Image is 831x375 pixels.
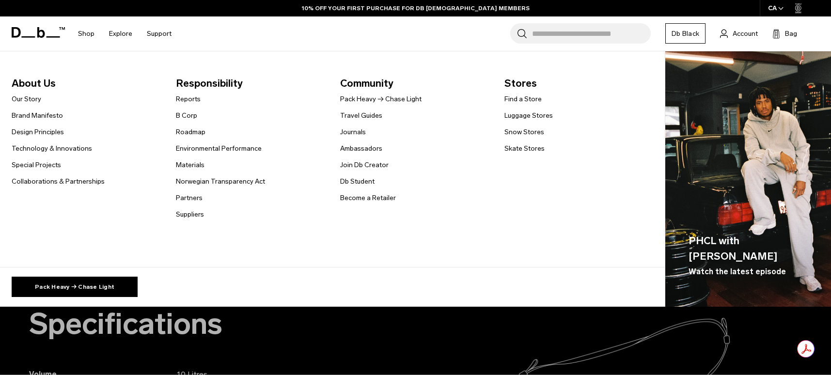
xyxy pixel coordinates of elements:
a: Collaborations & Partnerships [12,176,105,187]
a: Travel Guides [340,110,382,121]
a: Journals [340,127,366,137]
span: Watch the latest episode [689,266,786,278]
a: Account [720,28,758,39]
a: Shop [78,16,94,51]
a: Skate Stores [504,143,545,154]
a: Technology & Innovations [12,143,92,154]
a: Design Principles [12,127,64,137]
span: PHCL with [PERSON_NAME] [689,233,808,264]
a: Brand Manifesto [12,110,63,121]
a: Suppliers [176,209,204,219]
a: Support [147,16,172,51]
a: 10% OFF YOUR FIRST PURCHASE FOR DB [DEMOGRAPHIC_DATA] MEMBERS [302,4,530,13]
a: Environmental Performance [176,143,262,154]
a: Partners [176,193,203,203]
a: Snow Stores [504,127,544,137]
span: Community [340,76,489,91]
span: Account [733,29,758,39]
a: Pack Heavy → Chase Light [12,277,138,297]
a: Materials [176,160,204,170]
a: PHCL with [PERSON_NAME] Watch the latest episode Db [665,51,831,307]
a: Our Story [12,94,41,104]
span: About Us [12,76,160,91]
img: Db [665,51,831,307]
span: Bag [785,29,797,39]
a: B Corp [176,110,197,121]
a: Norwegian Transparency Act [176,176,265,187]
a: Become a Retailer [340,193,396,203]
button: Bag [772,28,797,39]
a: Reports [176,94,201,104]
a: Db Student [340,176,375,187]
a: Find a Store [504,94,542,104]
span: Responsibility [176,76,325,91]
a: Db Black [665,23,706,44]
a: Ambassadors [340,143,382,154]
a: Pack Heavy → Chase Light [340,94,422,104]
a: Join Db Creator [340,160,389,170]
a: Roadmap [176,127,205,137]
a: Explore [109,16,132,51]
nav: Main Navigation [71,16,179,51]
a: Special Projects [12,160,61,170]
span: Stores [504,76,653,91]
a: Luggage Stores [504,110,553,121]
